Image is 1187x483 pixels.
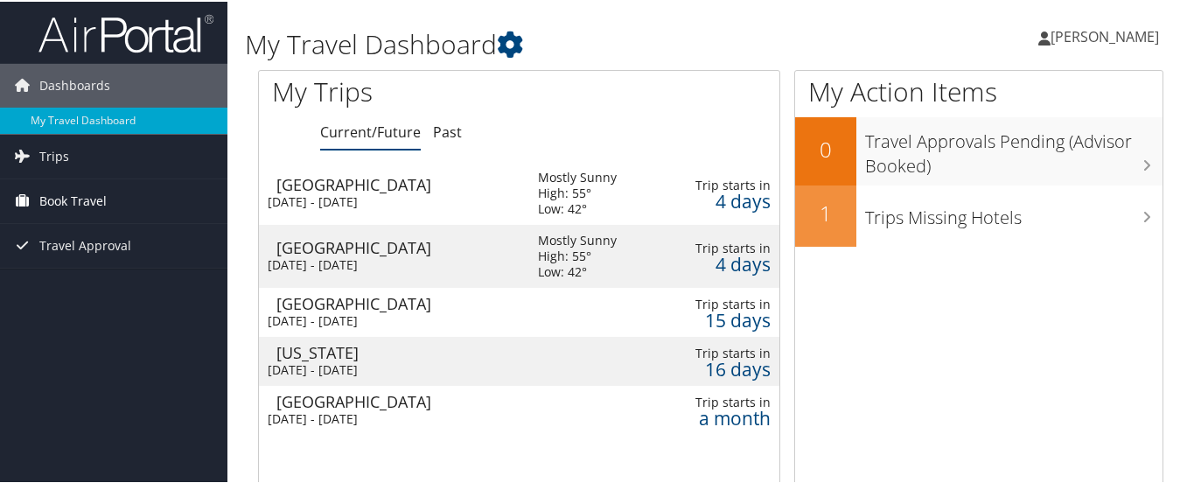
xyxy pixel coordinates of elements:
[268,360,512,376] div: [DATE] - [DATE]
[677,176,772,192] div: Trip starts in
[276,343,520,359] div: [US_STATE]
[538,262,617,278] div: Low: 42°
[677,409,772,424] div: a month
[677,311,772,326] div: 15 days
[268,255,512,271] div: [DATE] - [DATE]
[1051,25,1159,45] span: [PERSON_NAME]
[795,72,1163,108] h1: My Action Items
[268,409,512,425] div: [DATE] - [DATE]
[677,393,772,409] div: Trip starts in
[320,121,421,140] a: Current/Future
[677,360,772,375] div: 16 days
[677,239,772,255] div: Trip starts in
[538,199,617,215] div: Low: 42°
[677,344,772,360] div: Trip starts in
[677,295,772,311] div: Trip starts in
[677,192,772,207] div: 4 days
[795,133,856,163] h2: 0
[795,184,1163,245] a: 1Trips Missing Hotels
[276,392,520,408] div: [GEOGRAPHIC_DATA]
[276,294,520,310] div: [GEOGRAPHIC_DATA]
[276,238,520,254] div: [GEOGRAPHIC_DATA]
[39,222,131,266] span: Travel Approval
[538,168,617,184] div: Mostly Sunny
[538,247,617,262] div: High: 55°
[677,255,772,270] div: 4 days
[268,311,512,327] div: [DATE] - [DATE]
[1038,9,1177,61] a: [PERSON_NAME]
[795,197,856,227] h2: 1
[39,178,107,221] span: Book Travel
[38,11,213,52] img: airportal-logo.png
[538,184,617,199] div: High: 55°
[272,72,549,108] h1: My Trips
[865,195,1163,228] h3: Trips Missing Hotels
[795,115,1163,183] a: 0Travel Approvals Pending (Advisor Booked)
[538,231,617,247] div: Mostly Sunny
[245,24,866,61] h1: My Travel Dashboard
[433,121,462,140] a: Past
[865,119,1163,177] h3: Travel Approvals Pending (Advisor Booked)
[276,175,520,191] div: [GEOGRAPHIC_DATA]
[39,62,110,106] span: Dashboards
[268,192,512,208] div: [DATE] - [DATE]
[39,133,69,177] span: Trips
